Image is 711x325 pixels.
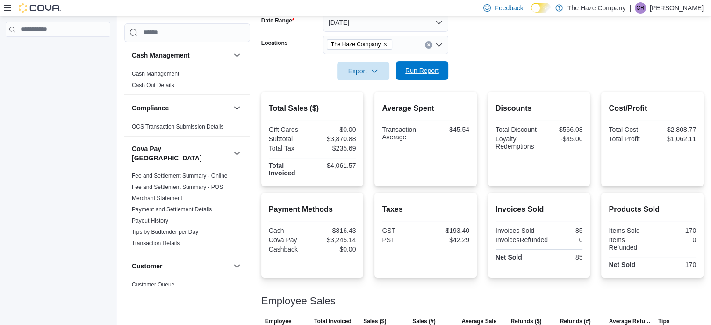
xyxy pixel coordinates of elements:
[132,71,179,77] a: Cash Management
[265,318,292,325] span: Employee
[19,3,61,13] img: Cova
[461,318,496,325] span: Average Sale
[132,229,198,235] a: Tips by Budtender per Day
[363,318,386,325] span: Sales ($)
[261,17,294,24] label: Date Range
[337,62,389,80] button: Export
[496,135,537,150] div: Loyalty Redemptions
[132,206,212,213] a: Payment and Settlement Details
[314,144,356,152] div: $235.69
[609,126,650,133] div: Total Cost
[132,183,223,191] span: Fee and Settlement Summary - POS
[132,239,180,247] span: Transaction Details
[382,227,424,234] div: GST
[541,227,582,234] div: 85
[269,236,310,244] div: Cova Pay
[124,170,250,253] div: Cova Pay [GEOGRAPHIC_DATA]
[132,195,182,202] span: Merchant Statement
[132,51,190,60] h3: Cash Management
[132,70,179,78] span: Cash Management
[124,68,250,94] div: Cash Management
[132,103,230,113] button: Compliance
[132,123,224,130] a: OCS Transaction Submission Details
[541,126,582,133] div: -$566.08
[132,282,174,288] a: Customer Queue
[6,39,110,61] nav: Complex example
[428,236,469,244] div: $42.29
[654,135,696,143] div: $1,062.11
[541,135,582,143] div: -$45.00
[269,204,356,215] h2: Payment Methods
[496,236,548,244] div: InvoicesRefunded
[609,261,635,268] strong: Net Sold
[269,227,310,234] div: Cash
[132,173,228,179] a: Fee and Settlement Summary - Online
[609,103,696,114] h2: Cost/Profit
[314,227,356,234] div: $816.43
[496,253,522,261] strong: Net Sold
[231,260,243,272] button: Customer
[132,51,230,60] button: Cash Management
[269,126,310,133] div: Gift Cards
[231,50,243,61] button: Cash Management
[609,227,650,234] div: Items Sold
[382,236,424,244] div: PST
[609,236,650,251] div: Items Refunded
[132,172,228,180] span: Fee and Settlement Summary - Online
[382,204,469,215] h2: Taxes
[428,126,469,133] div: $45.54
[231,148,243,159] button: Cova Pay [GEOGRAPHIC_DATA]
[435,41,443,49] button: Open list of options
[323,13,448,32] button: [DATE]
[541,253,582,261] div: 85
[654,126,696,133] div: $2,808.77
[609,204,696,215] h2: Products Sold
[396,61,448,80] button: Run Report
[495,3,523,13] span: Feedback
[132,144,230,163] button: Cova Pay [GEOGRAPHIC_DATA]
[531,3,551,13] input: Dark Mode
[343,62,384,80] span: Export
[327,39,393,50] span: The Haze Company
[314,162,356,169] div: $4,061.57
[412,318,435,325] span: Sales (#)
[635,2,646,14] div: Cindy Russell
[124,121,250,136] div: Compliance
[132,184,223,190] a: Fee and Settlement Summary - POS
[636,2,644,14] span: CR
[609,135,650,143] div: Total Profit
[269,135,310,143] div: Subtotal
[609,318,651,325] span: Average Refund
[269,162,295,177] strong: Total Invoiced
[510,318,541,325] span: Refunds ($)
[552,236,582,244] div: 0
[132,81,174,89] span: Cash Out Details
[496,227,537,234] div: Invoices Sold
[314,135,356,143] div: $3,870.88
[382,103,469,114] h2: Average Spent
[567,2,626,14] p: The Haze Company
[654,227,696,234] div: 170
[405,66,439,75] span: Run Report
[658,318,669,325] span: Tips
[314,246,356,253] div: $0.00
[124,279,250,294] div: Customer
[261,296,336,307] h3: Employee Sales
[629,2,631,14] p: |
[269,144,310,152] div: Total Tax
[132,228,198,236] span: Tips by Budtender per Day
[382,42,388,47] button: Remove The Haze Company from selection in this group
[560,318,591,325] span: Refunds (#)
[314,236,356,244] div: $3,245.14
[132,217,168,224] a: Payout History
[314,318,352,325] span: Total Invoiced
[269,103,356,114] h2: Total Sales ($)
[654,236,696,244] div: 0
[132,103,169,113] h3: Compliance
[269,246,310,253] div: Cashback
